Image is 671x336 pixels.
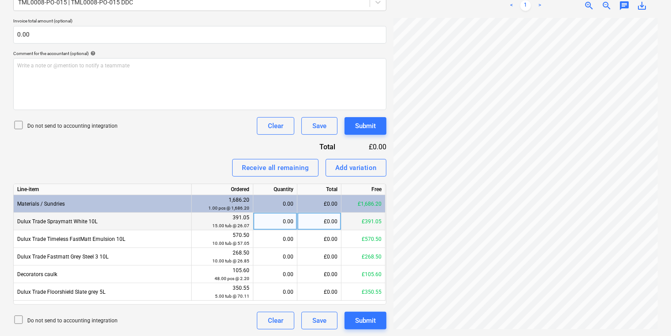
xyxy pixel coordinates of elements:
[232,159,319,177] button: Receive all remaining
[355,315,376,326] div: Submit
[17,201,65,207] span: Materials / Sundries
[297,230,341,248] div: £0.00
[242,162,309,174] div: Receive all remaining
[257,312,294,329] button: Clear
[584,0,594,11] span: zoom_in
[345,117,386,135] button: Submit
[268,315,283,326] div: Clear
[268,120,283,132] div: Clear
[297,266,341,283] div: £0.00
[195,214,249,230] div: 391.05
[341,230,386,248] div: £570.50
[335,162,377,174] div: Add variation
[355,120,376,132] div: Submit
[253,184,297,195] div: Quantity
[257,283,293,301] div: 0.00
[212,258,249,263] small: 10.00 tub @ 26.85
[13,51,386,56] div: Comment for the accountant (optional)
[297,195,341,213] div: £0.00
[301,312,337,329] button: Save
[257,266,293,283] div: 0.00
[637,0,647,11] span: save_alt
[534,0,545,11] a: Next page
[195,284,249,300] div: 350.55
[192,184,253,195] div: Ordered
[345,312,386,329] button: Submit
[312,315,326,326] div: Save
[341,248,386,266] div: £268.50
[341,266,386,283] div: £105.60
[208,206,249,210] small: 1.00 pcs @ 1,686.20
[13,26,386,44] input: Invoice total amount (optional)
[297,184,341,195] div: Total
[195,231,249,247] div: 570.50
[326,159,386,177] button: Add variation
[312,120,326,132] div: Save
[195,249,249,265] div: 268.50
[341,213,386,230] div: £391.05
[341,283,386,301] div: £350.55
[212,223,249,228] small: 15.00 tub @ 26.07
[215,294,249,299] small: 5.00 tub @ 70.11
[27,122,118,130] p: Do not send to accounting integration
[601,0,612,11] span: zoom_out
[257,230,293,248] div: 0.00
[520,0,531,11] a: Page 1 is your current page
[301,117,337,135] button: Save
[14,230,192,248] div: Dulux Trade Timeless FastMatt Emulsion 10L
[14,283,192,301] div: Dulux Trade Floorshield Slate grey 5L
[195,196,249,212] div: 1,686.20
[627,294,671,336] iframe: Chat Widget
[619,0,630,11] span: chat
[257,195,293,213] div: 0.00
[27,317,118,325] p: Do not send to accounting integration
[14,184,192,195] div: Line-item
[14,248,192,266] div: Dulux Trade Fastmatt Grey Steel 3 10L
[297,248,341,266] div: £0.00
[89,51,96,56] span: help
[257,248,293,266] div: 0.00
[14,266,192,283] div: Decorators caulk
[212,241,249,246] small: 10.00 tub @ 57.05
[297,213,341,230] div: £0.00
[341,195,386,213] div: £1,686.20
[349,142,386,152] div: £0.00
[195,266,249,283] div: 105.60
[257,213,293,230] div: 0.00
[297,283,341,301] div: £0.00
[506,0,517,11] a: Previous page
[215,276,249,281] small: 48.00 pcs @ 2.20
[272,142,349,152] div: Total
[257,117,294,135] button: Clear
[13,18,386,26] p: Invoice total amount (optional)
[14,213,192,230] div: Dulux Trade Spraymatt White 10L
[341,184,386,195] div: Free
